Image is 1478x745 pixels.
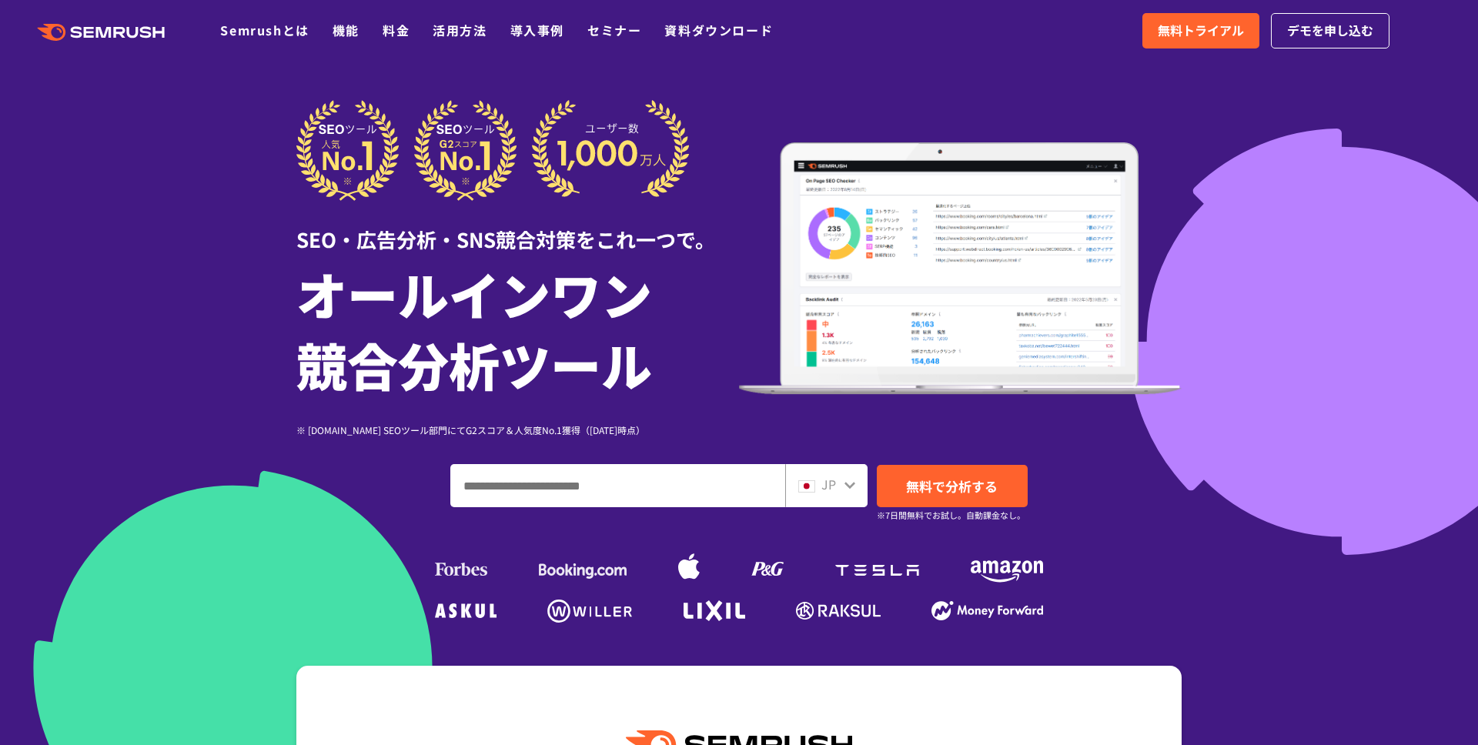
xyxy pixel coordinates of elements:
[877,508,1025,523] small: ※7日間無料でお試し。自動課金なし。
[451,465,784,506] input: ドメイン、キーワードまたはURLを入力してください
[1142,13,1259,48] a: 無料トライアル
[1287,21,1373,41] span: デモを申し込む
[220,21,309,39] a: Semrushとは
[296,201,739,254] div: SEO・広告分析・SNS競合対策をこれ一つで。
[383,21,410,39] a: 料金
[433,21,487,39] a: 活用方法
[333,21,359,39] a: 機能
[664,21,773,39] a: 資料ダウンロード
[296,258,739,399] h1: オールインワン 競合分析ツール
[877,465,1028,507] a: 無料で分析する
[1271,13,1389,48] a: デモを申し込む
[587,21,641,39] a: セミナー
[1158,21,1244,41] span: 無料トライアル
[906,476,998,496] span: 無料で分析する
[821,475,836,493] span: JP
[510,21,564,39] a: 導入事例
[296,423,739,437] div: ※ [DOMAIN_NAME] SEOツール部門にてG2スコア＆人気度No.1獲得（[DATE]時点）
